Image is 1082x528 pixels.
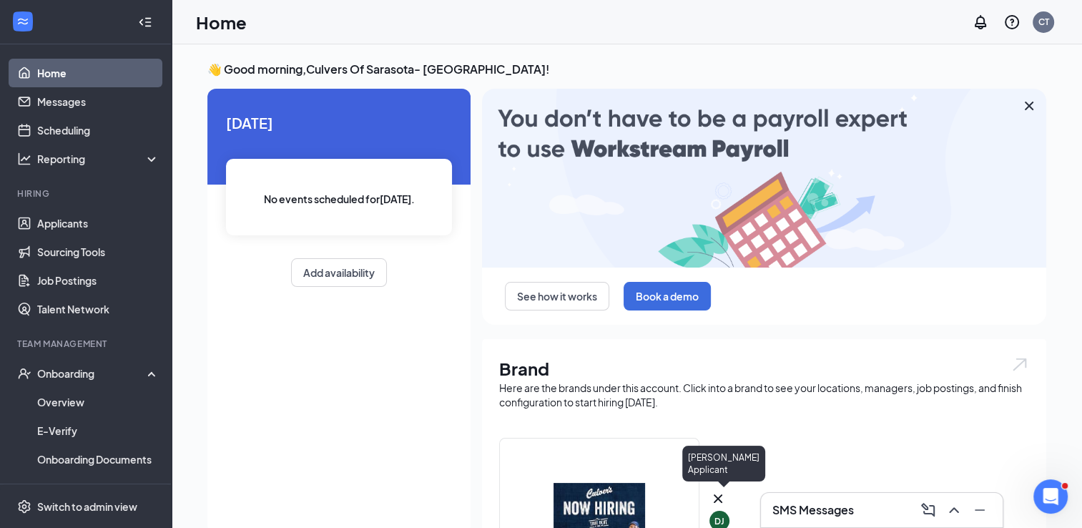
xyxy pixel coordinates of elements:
a: E-Verify [37,416,159,445]
a: Sourcing Tools [37,238,159,266]
svg: ChevronUp [945,502,963,519]
button: ChevronUp [943,499,965,522]
button: Add availability [291,258,387,287]
div: Switch to admin view [37,499,137,514]
button: Minimize [968,499,991,522]
div: Hiring [17,187,157,200]
svg: WorkstreamLogo [16,14,30,29]
button: See how it works [505,282,609,311]
h3: SMS Messages [772,502,854,518]
div: CT [1038,16,1049,28]
svg: Cross [1020,97,1038,114]
div: Applicant [688,464,759,476]
div: DJ [714,515,724,527]
span: [DATE] [226,112,452,134]
a: Messages [37,87,159,116]
svg: Cross [709,490,727,507]
svg: Notifications [972,14,989,31]
div: Onboarding [37,366,147,381]
a: Scheduling [37,116,159,145]
div: Team Management [17,338,157,350]
a: Applicants [37,209,159,238]
div: Reporting [37,152,160,166]
svg: UserCheck [17,366,31,381]
svg: Analysis [17,152,31,166]
button: Book a demo [624,282,711,311]
h3: 👋 Good morning, Culvers Of Sarasota- [GEOGRAPHIC_DATA] ! [207,62,1046,77]
a: Activity log [37,474,159,502]
svg: Collapse [138,15,152,29]
h1: Brand [499,356,1029,381]
div: Here are the brands under this account. Click into a brand to see your locations, managers, job p... [499,381,1029,409]
iframe: Intercom live chat [1033,479,1068,514]
h1: Home [196,10,247,34]
a: Overview [37,388,159,416]
div: [PERSON_NAME] [688,451,759,464]
span: No events scheduled for [DATE] . [264,191,415,207]
svg: ComposeMessage [920,502,937,519]
a: Talent Network [37,295,159,323]
svg: QuestionInfo [1003,14,1020,31]
a: Home [37,59,159,87]
button: ComposeMessage [917,499,940,522]
a: Onboarding Documents [37,445,159,474]
img: open.6027fd2a22e1237b5b06.svg [1010,356,1029,373]
svg: Settings [17,499,31,514]
svg: Minimize [971,502,988,519]
a: Job Postings [37,266,159,295]
img: payroll-large.gif [482,89,1046,268]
